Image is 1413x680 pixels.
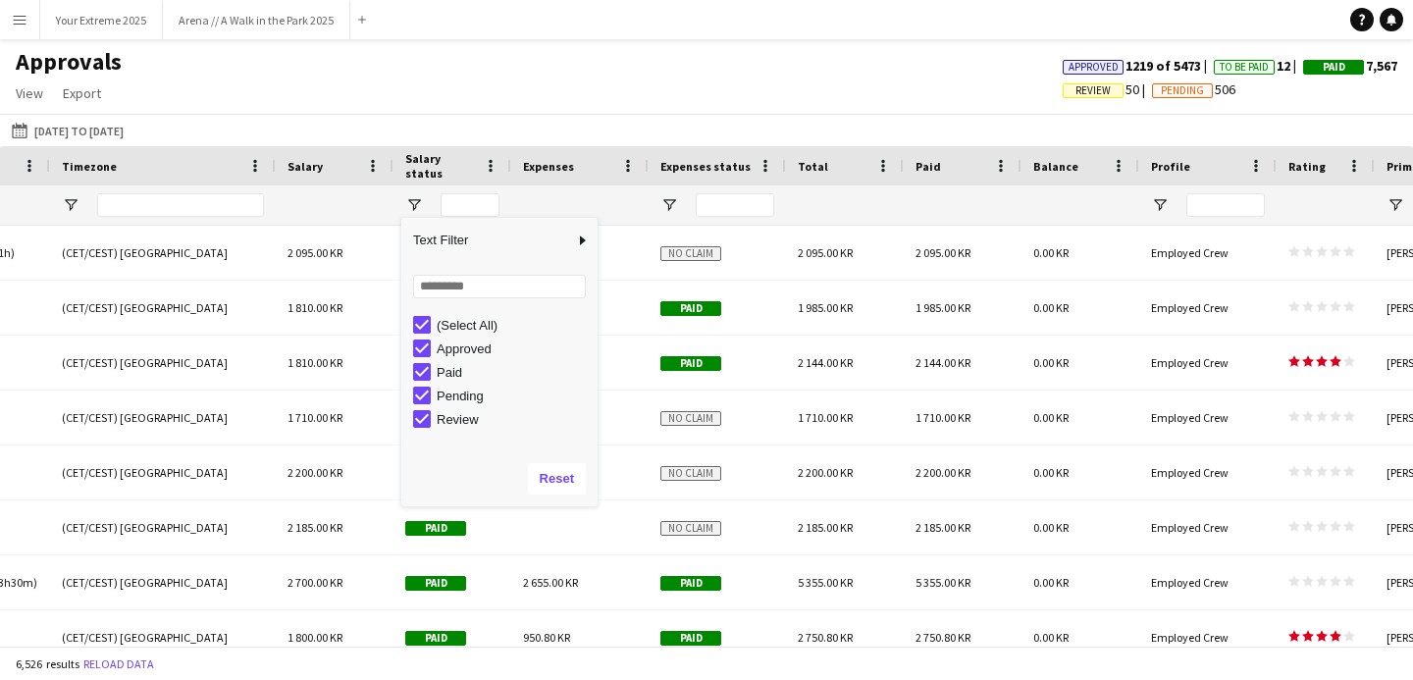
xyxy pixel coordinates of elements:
[798,520,853,535] span: 2 185.00 KR
[163,1,350,39] button: Arena // A Walk in the Park 2025
[63,84,101,102] span: Export
[916,575,970,590] span: 5 355.00 KR
[405,151,476,181] span: Salary status
[916,465,970,480] span: 2 200.00 KR
[437,412,592,427] div: Review
[916,355,970,370] span: 2 144.00 KR
[916,159,941,174] span: Paid
[288,159,323,174] span: Salary
[55,80,109,106] a: Export
[1151,245,1229,260] span: Employed Crew
[1151,630,1229,645] span: Employed Crew
[288,465,342,480] span: 2 200.00 KR
[1161,84,1204,97] span: Pending
[1033,465,1069,480] span: 0.00 KR
[1151,410,1229,425] span: Employed Crew
[50,500,276,554] div: (CET/CEST) [GEOGRAPHIC_DATA]
[62,159,117,174] span: Timezone
[50,445,276,499] div: (CET/CEST) [GEOGRAPHIC_DATA]
[1063,57,1214,75] span: 1219 of 5473
[8,119,128,142] button: [DATE] to [DATE]
[1033,575,1069,590] span: 0.00 KR
[50,610,276,664] div: (CET/CEST) [GEOGRAPHIC_DATA]
[50,391,276,445] div: (CET/CEST) [GEOGRAPHIC_DATA]
[798,465,853,480] span: 2 200.00 KR
[1288,159,1326,174] span: Rating
[916,630,970,645] span: 2 750.80 KR
[97,193,264,217] input: Timezone Filter Input
[413,275,586,298] input: Search filter values
[1303,57,1397,75] span: 7,567
[437,341,592,356] div: Approved
[798,245,853,260] span: 2 095.00 KR
[660,196,678,214] button: Open Filter Menu
[1323,61,1345,74] span: Paid
[1151,159,1190,174] span: Profile
[1152,80,1235,98] span: 506
[1033,245,1069,260] span: 0.00 KR
[660,411,721,426] span: No claim
[523,159,574,174] span: Expenses
[401,218,598,506] div: Column Filter
[798,355,853,370] span: 2 144.00 KR
[660,521,721,536] span: No claim
[1186,193,1265,217] input: Profile Filter Input
[798,630,853,645] span: 2 750.80 KR
[16,84,43,102] span: View
[50,336,276,390] div: (CET/CEST) [GEOGRAPHIC_DATA]
[405,196,423,214] button: Open Filter Menu
[798,300,853,315] span: 1 985.00 KR
[50,281,276,335] div: (CET/CEST) [GEOGRAPHIC_DATA]
[528,463,586,495] button: Reset
[1387,196,1404,214] button: Open Filter Menu
[916,520,970,535] span: 2 185.00 KR
[1151,465,1229,480] span: Employed Crew
[405,521,466,536] span: Paid
[660,159,751,174] span: Expenses status
[1075,84,1111,97] span: Review
[1220,61,1269,74] span: To Be Paid
[523,630,570,645] span: 950.80 KR
[62,196,79,214] button: Open Filter Menu
[1033,300,1069,315] span: 0.00 KR
[1214,57,1303,75] span: 12
[660,576,721,591] span: Paid
[288,355,342,370] span: 1 810.00 KR
[437,365,592,380] div: Paid
[798,159,828,174] span: Total
[1033,355,1069,370] span: 0.00 KR
[1151,300,1229,315] span: Employed Crew
[405,576,466,591] span: Paid
[798,410,853,425] span: 1 710.00 KR
[288,300,342,315] span: 1 810.00 KR
[1033,159,1078,174] span: Balance
[1151,355,1229,370] span: Employed Crew
[288,245,342,260] span: 2 095.00 KR
[401,224,574,257] span: Text Filter
[441,193,499,217] input: Salary status Filter Input
[660,301,721,316] span: Paid
[660,356,721,371] span: Paid
[696,193,774,217] input: Expenses status Filter Input
[8,80,51,106] a: View
[660,466,721,481] span: No claim
[1069,61,1119,74] span: Approved
[50,555,276,609] div: (CET/CEST) [GEOGRAPHIC_DATA]
[916,245,970,260] span: 2 095.00 KR
[660,631,721,646] span: Paid
[437,389,592,403] div: Pending
[1151,575,1229,590] span: Employed Crew
[1151,520,1229,535] span: Employed Crew
[1151,196,1169,214] button: Open Filter Menu
[288,575,342,590] span: 2 700.00 KR
[1033,630,1069,645] span: 0.00 KR
[405,631,466,646] span: Paid
[288,630,342,645] span: 1 800.00 KR
[798,575,853,590] span: 5 355.00 KR
[288,520,342,535] span: 2 185.00 KR
[79,654,158,675] button: Reload data
[916,300,970,315] span: 1 985.00 KR
[916,410,970,425] span: 1 710.00 KR
[401,313,598,431] div: Filter List
[660,246,721,261] span: No claim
